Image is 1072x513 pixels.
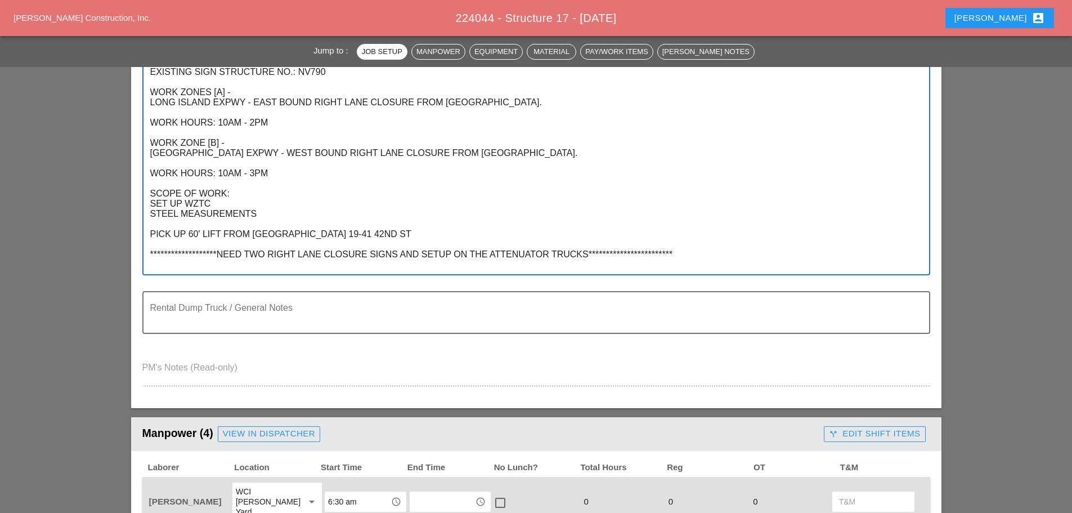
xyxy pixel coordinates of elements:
i: account_box [1031,11,1045,25]
div: Edit Shift Items [829,427,920,440]
button: [PERSON_NAME] [945,8,1054,28]
span: Reg [666,461,752,474]
span: 224044 - Structure 17 - [DATE] [455,12,616,24]
span: Jump to : [313,46,353,55]
textarea: Scope Of Work / Setup Instructions [150,43,913,274]
a: [PERSON_NAME] Construction, Inc. [14,13,151,23]
button: Material [527,44,576,60]
div: Manpower (4) [142,423,820,445]
button: Edit Shift Items [824,426,925,442]
button: Manpower [411,44,465,60]
textarea: PM's Notes (Read-only) [142,359,930,386]
span: 0 [579,497,593,506]
span: Laborer [147,461,234,474]
div: Job Setup [362,46,402,57]
i: call_split [829,430,838,439]
span: No Lunch? [493,461,580,474]
div: View in Dispatcher [223,427,315,440]
span: OT [752,461,839,474]
span: 0 [748,497,762,506]
button: Pay/Work Items [580,44,653,60]
span: End Time [406,461,493,474]
i: access_time [391,497,401,507]
span: Location [233,461,320,474]
span: Total Hours [579,461,666,474]
div: [PERSON_NAME] Notes [662,46,750,57]
div: Material [532,46,571,57]
button: [PERSON_NAME] Notes [657,44,755,60]
div: Manpower [416,46,460,57]
input: T&M [839,493,908,511]
i: arrow_drop_down [305,495,319,508]
div: [PERSON_NAME] [954,11,1045,25]
div: Equipment [474,46,518,57]
i: access_time [476,497,486,507]
span: T&M [839,461,926,474]
span: [PERSON_NAME] [149,497,222,506]
span: Start Time [320,461,406,474]
a: View in Dispatcher [218,426,320,442]
button: Job Setup [357,44,407,60]
textarea: Rental Dump Truck / General Notes [150,306,913,333]
span: 0 [664,497,678,506]
button: Equipment [469,44,523,60]
div: Pay/Work Items [585,46,648,57]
